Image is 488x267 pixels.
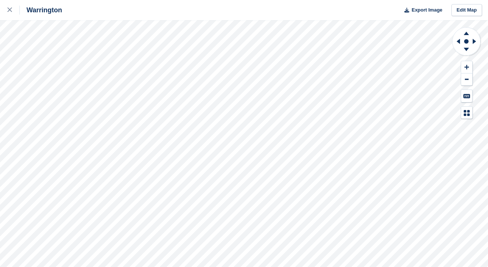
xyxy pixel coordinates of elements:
[461,90,472,102] button: Keyboard Shortcuts
[461,61,472,73] button: Zoom In
[461,73,472,86] button: Zoom Out
[411,6,442,14] span: Export Image
[461,107,472,119] button: Map Legend
[451,4,482,16] a: Edit Map
[20,6,62,15] div: Warrington
[400,4,442,16] button: Export Image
